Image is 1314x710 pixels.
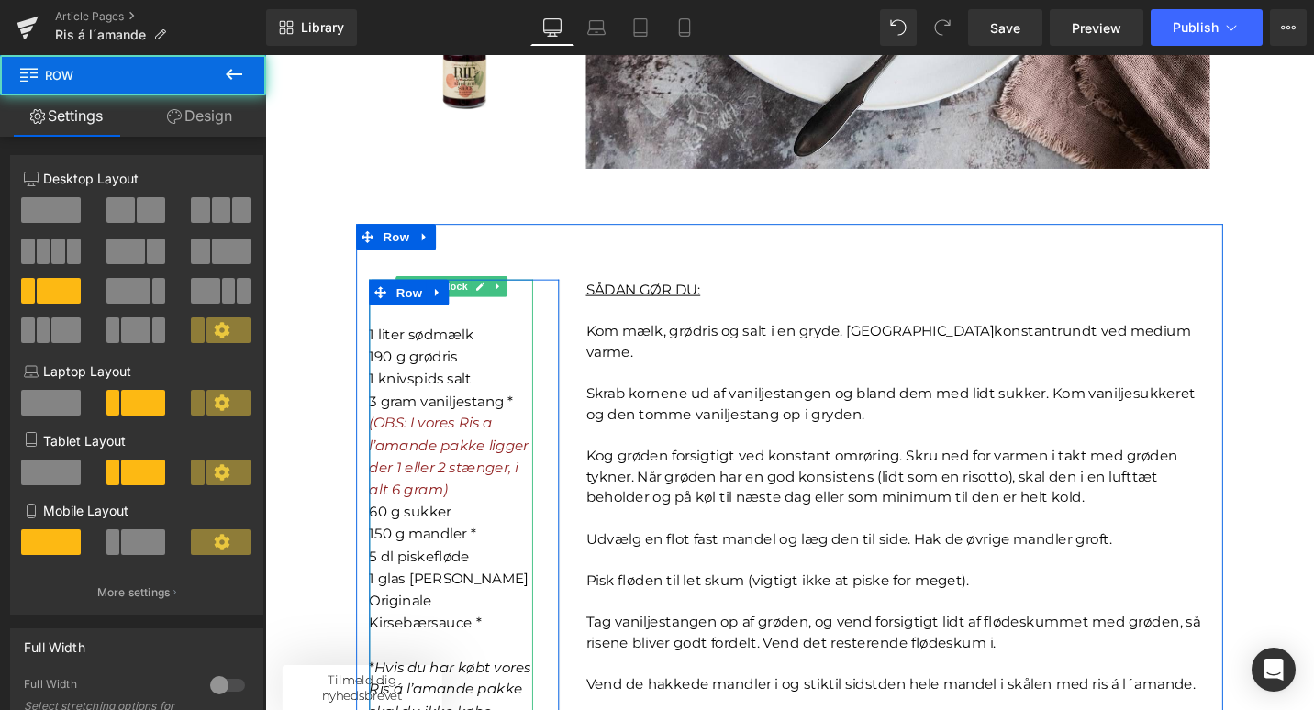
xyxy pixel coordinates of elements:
span: Row [18,55,202,95]
span: 3 gram vaniljestang * [110,358,262,375]
span: Kom mælk, grødris og salt i en gryde. [GEOGRAPHIC_DATA] [340,283,772,301]
span: Library [301,19,344,36]
a: New Library [266,9,357,46]
div: Full Width [24,629,85,655]
a: Expand / Collapse [157,179,181,206]
span: 150 g mandler * [110,498,223,516]
span: rundt ved medium varme. [340,283,980,323]
span: Skrab kornene ud af vaniljestangen og bland dem med lidt sukker. Kom vaniljesukkeret og den tomme... [340,349,985,389]
span: konstant [772,283,839,301]
span: Vend de hakkede mandler i og stik [340,658,596,675]
span: 5 dl piskefløde [110,522,217,539]
span: den hele mandel i skålen med ris á l´amande. [649,658,985,675]
span: 1 liter sødmælk [110,287,221,305]
span: SÅDAN GØR DU: [340,239,461,257]
a: Tablet [618,9,663,46]
a: Article Pages [55,9,266,24]
p: Desktop Layout [24,169,250,188]
span: Text Block [157,234,217,256]
i: (OBS: I vores Ris a l’amande pakke ligger der 1 eller 2 stænger, i alt 6 gram) [110,381,279,469]
span: Save [990,18,1020,38]
a: Design [133,95,266,137]
button: Redo [924,9,961,46]
span: Kog grøden forsigtigt ved konstant omrøring. Skru ned for varmen i takt med grøden tykner. Når g... [340,416,966,477]
span: 1 glas [PERSON_NAME] Originale Kirsebærsauce * [110,546,279,610]
span: Preview [1072,18,1121,38]
div: Full Width [24,677,192,696]
span: Tag vaniljestangen op af grøden, og vend forsigtigt lidt af flødeskummet med grøden, så risene bl... [340,592,990,631]
a: Desktop [530,9,574,46]
a: Expand / Collapse [171,238,195,265]
button: More settings [11,571,262,614]
span: 1 knivspids salt [110,334,218,351]
span: til sidst [596,658,649,675]
span: 190 g grødris [110,311,204,328]
button: More [1270,9,1307,46]
a: Laptop [574,9,618,46]
span: Publish [1173,20,1219,35]
span: 60 g sukker [110,475,197,493]
p: More settings [97,584,171,601]
a: Preview [1050,9,1143,46]
span: Row [134,238,171,265]
span: Udvælg en flot fast mandel og læg den til side. Hak de øvrige mandler groft. [340,504,896,521]
div: Open Intercom Messenger [1252,648,1296,692]
p: Laptop Layout [24,361,250,381]
p: Mobile Layout [24,501,250,520]
button: Publish [1151,9,1263,46]
p: Tablet Layout [24,431,250,450]
span: Pisk fløden til let skum (vigtigt ikke at piske for meget). [340,548,745,565]
a: Expand / Collapse [237,234,256,256]
a: Mobile [663,9,707,46]
span: Ris á l´amande [55,28,146,42]
span: Row [120,179,157,206]
button: Undo [880,9,917,46]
